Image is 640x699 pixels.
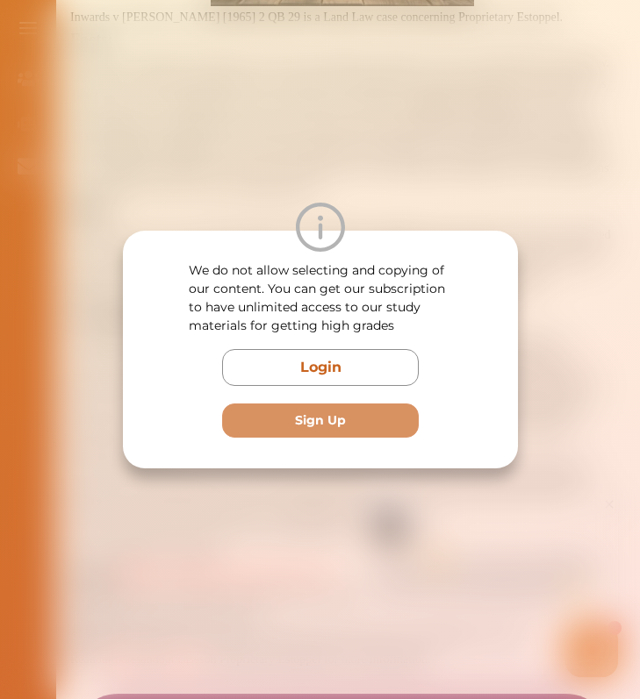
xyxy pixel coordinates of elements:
button: Sign Up [222,403,419,438]
button: Login [222,349,419,386]
div: Nini [198,29,218,46]
i: 1 [389,130,403,144]
span: 🌟 [350,94,366,111]
img: Nini [154,18,187,51]
span: 👋 [210,60,226,77]
p: Hey there If you have any questions, I'm here to help! Just text back 'Hi' and choose from the fo... [154,60,386,111]
p: We do not allow selecting and copying of our content. You can get our subscription to have unlimi... [189,261,452,335]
